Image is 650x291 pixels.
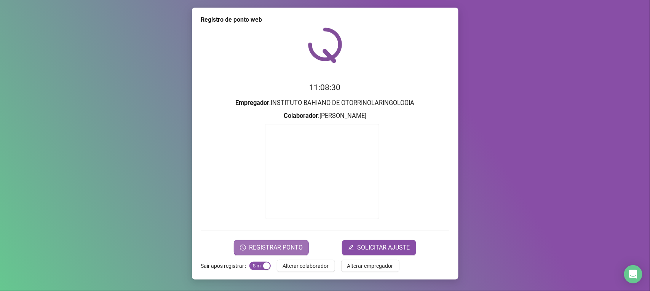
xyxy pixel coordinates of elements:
div: Registro de ponto web [201,15,449,24]
div: Open Intercom Messenger [624,265,642,283]
button: Alterar empregador [341,260,399,272]
strong: Colaborador [284,112,318,119]
span: edit [348,245,354,251]
button: Alterar colaborador [277,260,335,272]
h3: : [PERSON_NAME] [201,111,449,121]
span: Alterar colaborador [283,262,329,270]
label: Sair após registrar [201,260,249,272]
h3: : INSTITUTO BAHIANO DE OTORRINOLARINGOLOGIA [201,98,449,108]
strong: Empregador [236,99,270,107]
span: Alterar empregador [347,262,393,270]
button: editSOLICITAR AJUSTE [342,240,416,255]
img: QRPoint [308,27,342,63]
time: 11:08:30 [310,83,341,92]
span: clock-circle [240,245,246,251]
button: REGISTRAR PONTO [234,240,309,255]
span: SOLICITAR AJUSTE [357,243,410,252]
span: REGISTRAR PONTO [249,243,303,252]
